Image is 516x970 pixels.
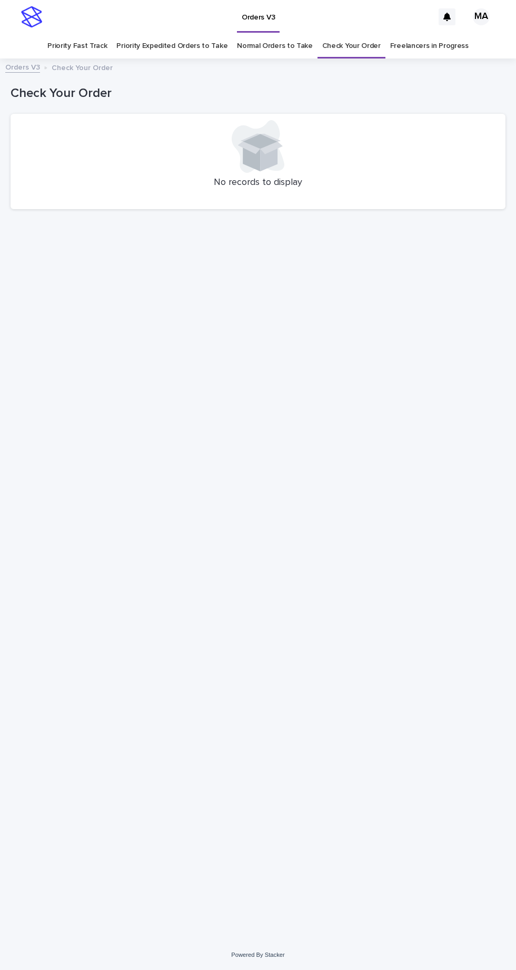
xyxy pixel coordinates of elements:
[47,34,107,58] a: Priority Fast Track
[17,177,499,189] p: No records to display
[237,34,313,58] a: Normal Orders to Take
[21,6,42,27] img: stacker-logo-s-only.png
[322,34,381,58] a: Check Your Order
[116,34,227,58] a: Priority Expedited Orders to Take
[52,61,113,73] p: Check Your Order
[473,8,490,25] div: MA
[11,86,505,101] h1: Check Your Order
[390,34,469,58] a: Freelancers in Progress
[231,952,284,958] a: Powered By Stacker
[5,61,40,73] a: Orders V3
